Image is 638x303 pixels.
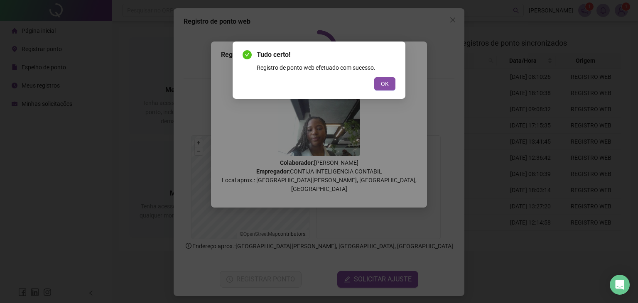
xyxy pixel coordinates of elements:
div: Open Intercom Messenger [610,275,630,295]
span: check-circle [243,50,252,59]
button: OK [374,77,395,90]
span: OK [381,79,389,88]
span: Tudo certo! [257,50,395,60]
div: Registro de ponto web efetuado com sucesso. [257,63,395,72]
